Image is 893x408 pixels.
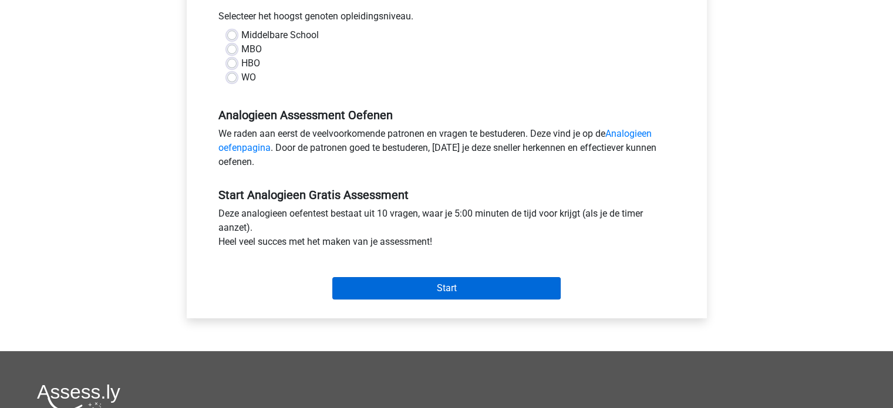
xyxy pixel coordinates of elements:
h5: Analogieen Assessment Oefenen [218,108,675,122]
label: HBO [241,56,260,70]
label: Middelbare School [241,28,319,42]
input: Start [332,277,561,299]
label: WO [241,70,256,85]
div: Selecteer het hoogst genoten opleidingsniveau. [210,9,684,28]
div: We raden aan eerst de veelvoorkomende patronen en vragen te bestuderen. Deze vind je op de . Door... [210,127,684,174]
div: Deze analogieen oefentest bestaat uit 10 vragen, waar je 5:00 minuten de tijd voor krijgt (als je... [210,207,684,254]
label: MBO [241,42,262,56]
h5: Start Analogieen Gratis Assessment [218,188,675,202]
